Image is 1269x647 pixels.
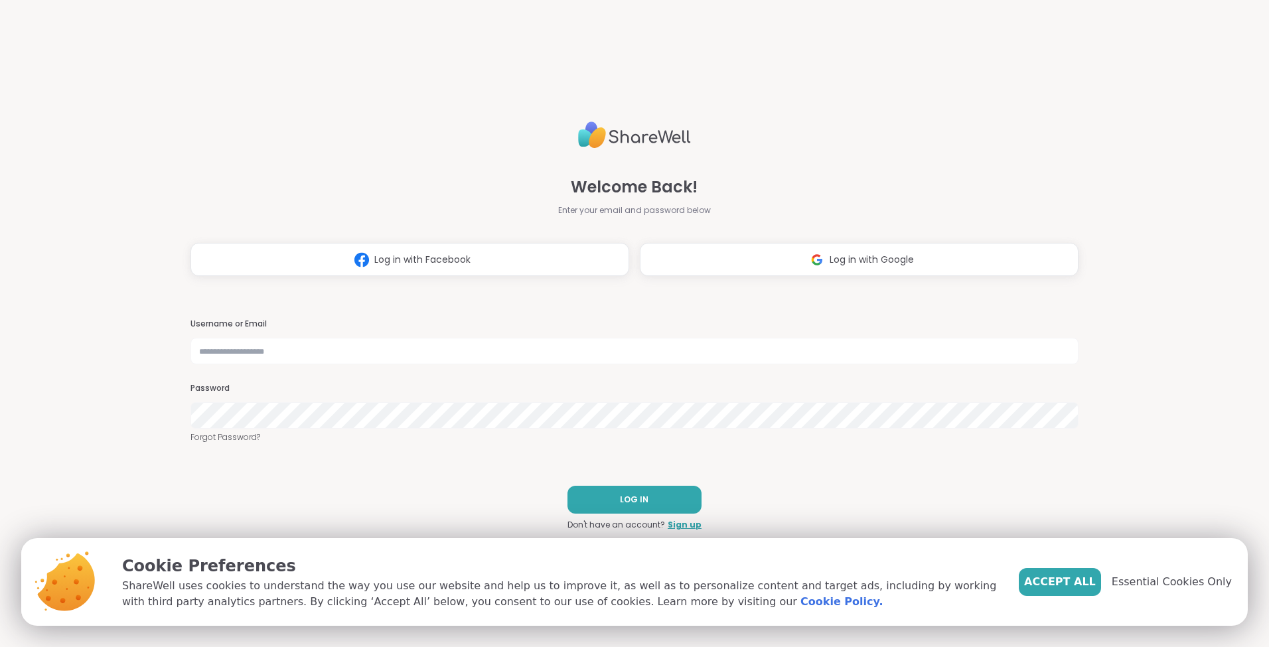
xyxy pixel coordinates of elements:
[122,554,998,578] p: Cookie Preferences
[190,243,629,276] button: Log in with Facebook
[567,519,665,531] span: Don't have an account?
[374,253,471,267] span: Log in with Facebook
[1024,574,1096,590] span: Accept All
[558,204,711,216] span: Enter your email and password below
[571,175,698,199] span: Welcome Back!
[640,243,1079,276] button: Log in with Google
[190,319,1079,330] h3: Username or Email
[1019,568,1101,596] button: Accept All
[800,594,883,610] a: Cookie Policy.
[804,248,830,272] img: ShareWell Logomark
[349,248,374,272] img: ShareWell Logomark
[620,494,648,506] span: LOG IN
[567,486,702,514] button: LOG IN
[1112,574,1232,590] span: Essential Cookies Only
[830,253,914,267] span: Log in with Google
[190,431,1079,443] a: Forgot Password?
[122,578,998,610] p: ShareWell uses cookies to understand the way you use our website and help us to improve it, as we...
[578,116,691,154] img: ShareWell Logo
[190,383,1079,394] h3: Password
[668,519,702,531] a: Sign up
